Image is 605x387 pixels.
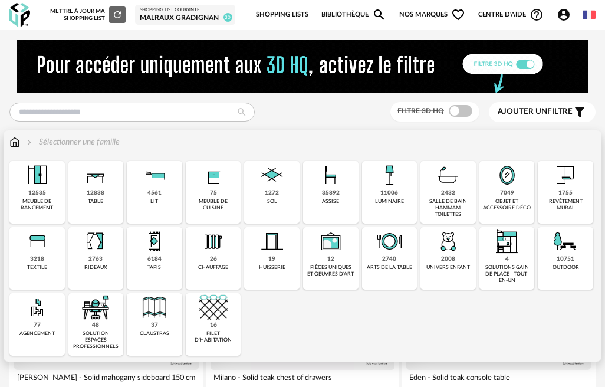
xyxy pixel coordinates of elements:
[199,227,228,255] img: Radiateur.png
[25,136,34,148] img: svg+xml;base64,PHN2ZyB3aWR0aD0iMTYiIGhlaWdodD0iMTYiIHZpZXdCb3g9IjAgMCAxNiAxNiIgZmlsbD0ibm9uZSIgeG...
[23,161,51,189] img: Meuble%20de%20rangement.png
[88,198,103,205] div: table
[498,107,573,117] span: filtre
[500,189,514,197] div: 7049
[583,8,596,21] img: fr
[25,136,120,148] div: Sélectionner une famille
[541,198,590,212] div: revêtement mural
[150,198,158,205] div: lit
[551,227,580,255] img: Outdoor.png
[147,255,162,263] div: 6184
[28,189,46,197] div: 12535
[87,189,104,197] div: 12838
[198,264,228,271] div: chauffage
[557,8,571,22] span: Account Circle icon
[112,12,123,18] span: Refresh icon
[375,161,403,189] img: Luminaire.png
[81,293,110,322] img: espace-de-travail.png
[322,189,340,197] div: 35892
[382,255,396,263] div: 2740
[558,189,573,197] div: 1755
[380,189,398,197] div: 11006
[147,189,162,197] div: 4561
[375,198,404,205] div: luminaire
[397,107,444,114] span: Filtre 3D HQ
[489,102,596,122] button: Ajouter unfiltre Filter icon
[493,161,521,189] img: Miroir.png
[88,255,103,263] div: 2763
[223,13,232,22] span: 30
[50,6,126,23] div: Mettre à jour ma Shopping List
[478,8,544,22] span: Centre d'aideHelp Circle Outline icon
[9,136,20,148] img: svg+xml;base64,PHN2ZyB3aWR0aD0iMTYiIGhlaWdodD0iMTciIHZpZXdCb3g9IjAgMCAxNiAxNyIgZmlsbD0ibm9uZSIgeG...
[72,330,120,350] div: solution espaces professionnels
[498,107,547,116] span: Ajouter un
[81,161,110,189] img: Table.png
[426,264,470,271] div: univers enfant
[81,227,110,255] img: Rideaux.png
[483,198,531,212] div: objet et accessoire déco
[317,161,345,189] img: Assise.png
[317,227,345,255] img: UniqueOeuvre.png
[321,2,386,27] a: BibliothèqueMagnify icon
[199,161,228,189] img: Rangement.png
[551,161,580,189] img: Papier%20peint.png
[23,293,51,322] img: Agencement.png
[493,227,521,255] img: ToutEnUn.png
[140,330,169,337] div: claustras
[140,293,169,322] img: Cloison.png
[23,227,51,255] img: Textile.png
[327,255,334,263] div: 12
[34,322,41,329] div: 77
[505,255,509,263] div: 4
[259,264,285,271] div: huisserie
[451,8,465,22] span: Heart Outline icon
[140,161,169,189] img: Literie.png
[434,161,462,189] img: Salle%20de%20bain.png
[557,255,574,263] div: 10751
[441,189,455,197] div: 2432
[367,264,412,271] div: arts de la table
[17,40,588,93] img: NEW%20NEW%20HQ%20NEW_V1.gif
[256,2,308,27] a: Shopping Lists
[13,198,61,212] div: meuble de rangement
[92,322,99,329] div: 48
[268,255,275,263] div: 19
[483,264,531,284] div: solutions gain de place - tout-en-un
[573,105,587,119] span: Filter icon
[9,3,30,27] img: OXP
[530,8,544,22] span: Help Circle Outline icon
[375,227,403,255] img: ArtTable.png
[189,198,238,212] div: meuble de cuisine
[84,264,107,271] div: rideaux
[27,264,47,271] div: textile
[267,198,277,205] div: sol
[140,7,231,22] a: Shopping List courante Malraux Gradignan 30
[399,2,465,27] span: Nos marques
[210,189,217,197] div: 75
[258,161,286,189] img: Sol.png
[210,322,217,329] div: 16
[434,227,462,255] img: UniversEnfant.png
[140,14,231,23] div: Malraux Gradignan
[265,189,279,197] div: 1272
[147,264,161,271] div: tapis
[151,322,158,329] div: 37
[557,8,576,22] span: Account Circle icon
[307,264,355,278] div: pièces uniques et oeuvres d'art
[441,255,455,263] div: 2008
[372,8,386,22] span: Magnify icon
[140,7,231,13] div: Shopping List courante
[210,255,217,263] div: 26
[19,330,55,337] div: agencement
[258,227,286,255] img: Huiserie.png
[140,227,169,255] img: Tapis.png
[189,330,238,344] div: filet d'habitation
[199,293,228,322] img: filet.png
[424,198,472,218] div: salle de bain hammam toilettes
[553,264,579,271] div: outdoor
[322,198,339,205] div: assise
[30,255,44,263] div: 3218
